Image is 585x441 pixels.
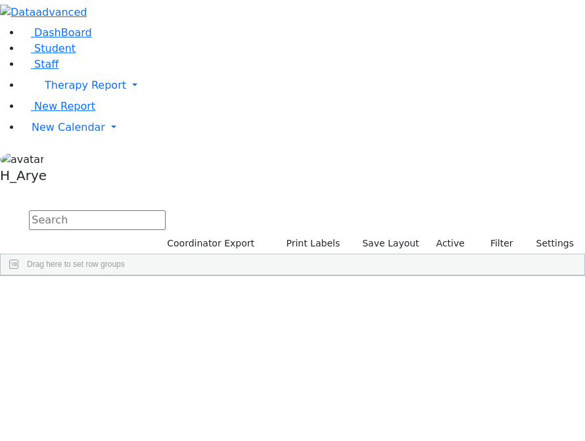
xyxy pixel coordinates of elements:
button: Filter [473,233,519,254]
a: New Calendar [21,114,585,141]
a: Therapy Report [21,72,585,99]
button: Save Layout [356,233,425,254]
span: Staff [34,58,59,70]
a: DashBoard [21,26,92,39]
button: Coordinator Export [158,233,260,254]
span: New Report [34,100,95,112]
input: Search [29,210,166,230]
span: Student [34,42,76,55]
button: Settings [519,233,580,254]
a: Student [21,42,76,55]
span: DashBoard [34,26,92,39]
label: Active [431,233,471,254]
a: New Report [21,100,95,112]
span: Therapy Report [45,79,126,91]
a: Staff [21,58,59,70]
span: Drag here to set row groups [27,260,125,269]
button: Print Labels [271,233,346,254]
span: New Calendar [32,121,105,133]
